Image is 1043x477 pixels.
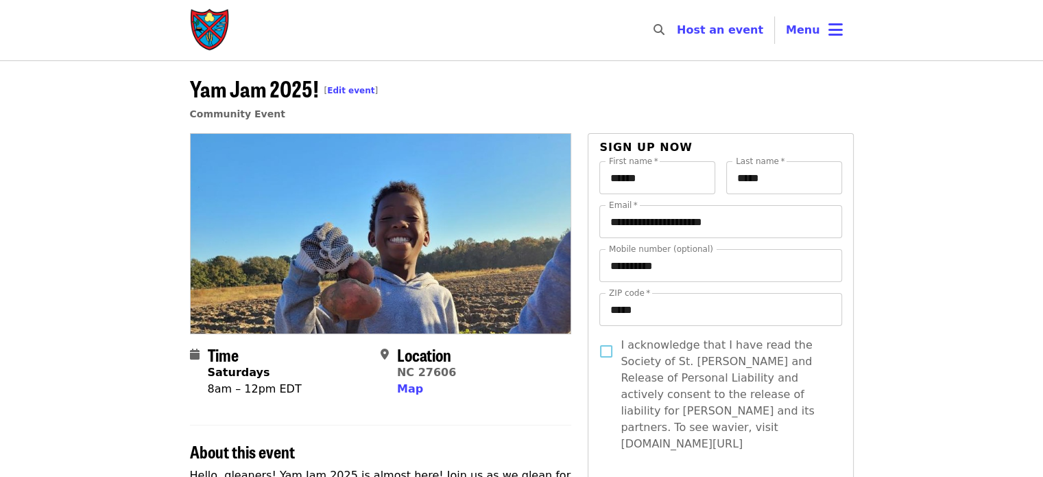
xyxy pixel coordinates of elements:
span: About this event [190,439,295,463]
label: Last name [736,157,784,165]
strong: Saturdays [208,366,270,379]
a: NC 27606 [397,366,456,379]
div: 8am – 12pm EDT [208,381,302,397]
label: Email [609,201,638,209]
i: calendar icon [190,348,200,361]
input: Search [673,14,684,47]
input: Email [599,205,841,238]
span: Sign up now [599,141,693,154]
input: First name [599,161,715,194]
input: Last name [726,161,842,194]
input: ZIP code [599,293,841,326]
label: ZIP code [609,289,650,297]
span: Menu [786,23,820,36]
input: Mobile number (optional) [599,249,841,282]
button: Map [397,381,423,397]
i: map-marker-alt icon [381,348,389,361]
a: Host an event [677,23,763,36]
span: Map [397,382,423,395]
img: Society of St. Andrew - Home [190,8,231,52]
a: Edit event [327,86,374,95]
span: Yam Jam 2025! [190,72,379,104]
a: Community Event [190,108,285,119]
span: Time [208,342,239,367]
i: search icon [654,23,664,36]
label: Mobile number (optional) [609,245,713,253]
span: I acknowledge that I have read the Society of St. [PERSON_NAME] and Release of Personal Liability... [621,337,830,452]
i: bars icon [828,20,843,40]
span: [ ] [324,86,379,95]
button: Toggle account menu [775,14,854,47]
img: Yam Jam 2025! organized by Society of St. Andrew [191,134,571,333]
span: Location [397,342,451,367]
label: First name [609,157,658,165]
